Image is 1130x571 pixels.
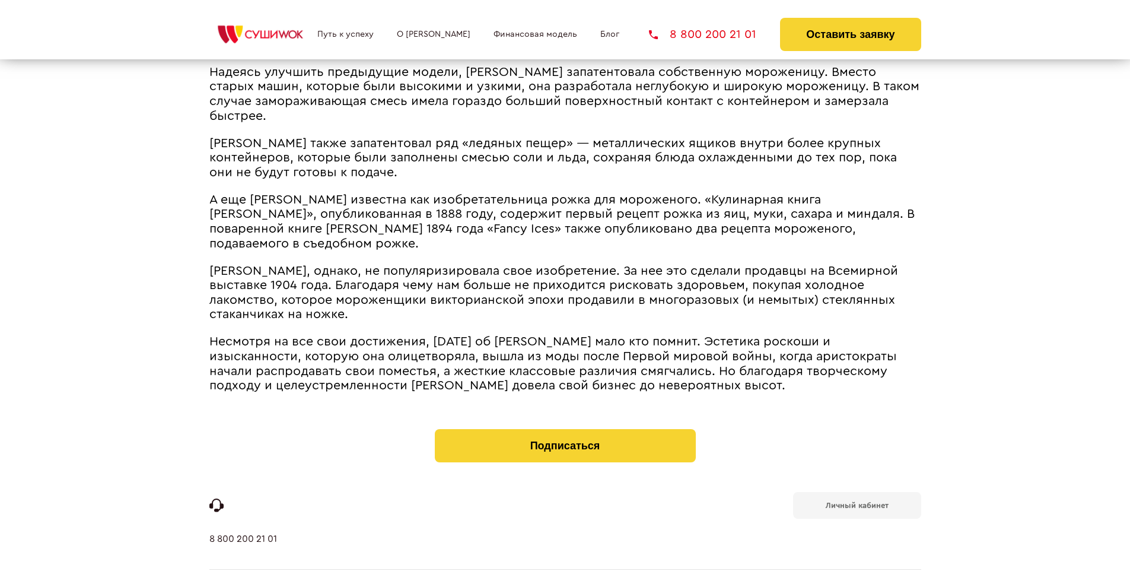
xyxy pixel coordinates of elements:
[209,193,915,250] span: А еще [PERSON_NAME] известна как изобретательница рожка для мороженого. «Кулинарная книга [PERSON...
[600,30,619,39] a: Блог
[649,28,756,40] a: 8 800 200 21 01
[397,30,470,39] a: О [PERSON_NAME]
[209,137,897,179] span: [PERSON_NAME] также запатентовал ряд «ледяных пещер» — металлических ящиков внутри более крупных ...
[670,28,756,40] span: 8 800 200 21 01
[209,534,277,569] a: 8 800 200 21 01
[317,30,374,39] a: Путь к успеху
[209,265,898,321] span: [PERSON_NAME], однако, не популяризировала свое изобретение. За нее это сделали продавцы на Всеми...
[209,335,897,392] span: Несмотря на все свои достижения, [DATE] об [PERSON_NAME] мало кто помнит. Эстетика роскоши и изыс...
[209,66,919,122] span: Надеясь улучшить предыдущие модели, [PERSON_NAME] запатентовала собственную мороженицу. Вместо ст...
[435,429,696,462] button: Подписаться
[780,18,921,51] button: Оставить заявку
[494,30,577,39] a: Финансовая модель
[826,502,889,509] b: Личный кабинет
[793,492,921,519] a: Личный кабинет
